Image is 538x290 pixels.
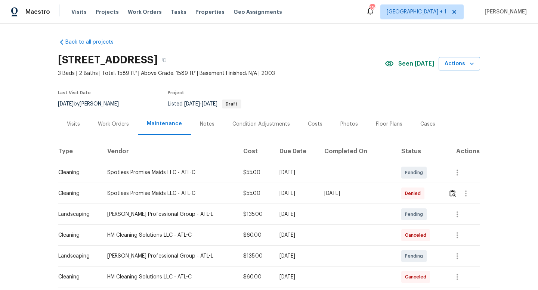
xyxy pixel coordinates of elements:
[405,273,429,281] span: Canceled
[67,120,80,128] div: Visits
[376,120,402,128] div: Floor Plans
[58,190,95,197] div: Cleaning
[195,8,225,16] span: Properties
[324,190,389,197] div: [DATE]
[184,101,200,107] span: [DATE]
[107,211,231,218] div: [PERSON_NAME] Professional Group - ATL-L
[234,8,282,16] span: Geo Assignments
[340,120,358,128] div: Photos
[58,231,95,239] div: Cleaning
[232,120,290,128] div: Condition Adjustments
[96,8,119,16] span: Projects
[168,101,241,107] span: Listed
[107,273,231,281] div: HM Cleaning Solutions LLC - ATL-C
[370,4,375,12] div: 136
[448,185,457,202] button: Review Icon
[445,59,474,69] span: Actions
[439,57,480,71] button: Actions
[58,252,95,260] div: Landscaping
[58,38,130,46] a: Back to all projects
[200,120,214,128] div: Notes
[107,252,231,260] div: [PERSON_NAME] Professional Group - ATL-L
[58,100,128,108] div: by [PERSON_NAME]
[398,60,434,67] span: Seen [DATE]
[395,141,442,162] th: Status
[202,101,217,107] span: [DATE]
[71,8,87,16] span: Visits
[107,231,231,239] div: HM Cleaning Solutions LLC - ATL-C
[147,120,182,127] div: Maintenance
[58,273,95,281] div: Cleaning
[449,190,456,197] img: Review Icon
[243,273,268,281] div: $60.00
[58,211,95,218] div: Landscaping
[243,169,268,176] div: $55.00
[58,101,74,107] span: [DATE]
[58,91,91,95] span: Last Visit Date
[243,231,268,239] div: $60.00
[279,211,312,218] div: [DATE]
[318,141,395,162] th: Completed On
[237,141,273,162] th: Cost
[101,141,237,162] th: Vendor
[171,9,186,15] span: Tasks
[279,252,312,260] div: [DATE]
[405,231,429,239] span: Canceled
[405,211,426,218] span: Pending
[405,169,426,176] span: Pending
[482,8,527,16] span: [PERSON_NAME]
[158,53,171,67] button: Copy Address
[184,101,217,107] span: -
[98,120,129,128] div: Work Orders
[405,252,426,260] span: Pending
[58,70,385,77] span: 3 Beds | 2 Baths | Total: 1589 ft² | Above Grade: 1589 ft² | Basement Finished: N/A | 2003
[243,252,268,260] div: $135.00
[308,120,322,128] div: Costs
[243,211,268,218] div: $135.00
[128,8,162,16] span: Work Orders
[58,169,95,176] div: Cleaning
[25,8,50,16] span: Maestro
[58,56,158,64] h2: [STREET_ADDRESS]
[279,231,312,239] div: [DATE]
[168,91,184,95] span: Project
[273,141,318,162] th: Due Date
[243,190,268,197] div: $55.00
[387,8,446,16] span: [GEOGRAPHIC_DATA] + 1
[405,190,424,197] span: Denied
[58,141,101,162] th: Type
[279,190,312,197] div: [DATE]
[107,169,231,176] div: Spotless Promise Maids LLC - ATL-C
[223,102,241,106] span: Draft
[107,190,231,197] div: Spotless Promise Maids LLC - ATL-C
[279,169,312,176] div: [DATE]
[420,120,435,128] div: Cases
[442,141,480,162] th: Actions
[279,273,312,281] div: [DATE]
